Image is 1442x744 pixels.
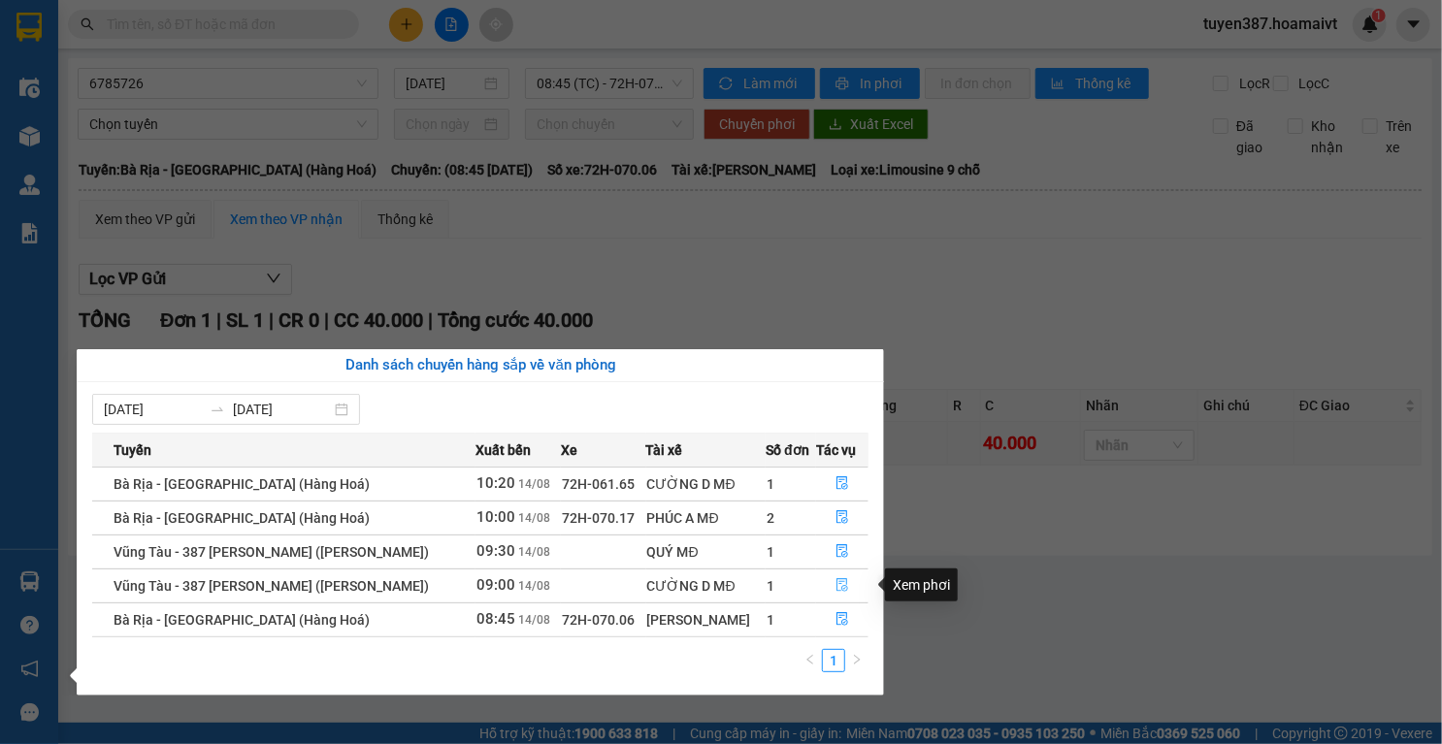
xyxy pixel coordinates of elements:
span: 72H-070.06 [562,612,635,628]
button: file-done [817,604,868,635]
span: right [851,654,863,665]
span: swap-right [210,402,225,417]
span: Bà Rịa - [GEOGRAPHIC_DATA] (Hàng Hoá) [114,612,370,628]
li: Previous Page [799,649,822,672]
span: 14/08 [518,477,550,491]
span: Bà Rịa - [GEOGRAPHIC_DATA] (Hàng Hoá) [114,476,370,492]
span: 72H-061.65 [562,476,635,492]
span: 08:45 [476,610,515,628]
div: PHÚC A MĐ [647,507,766,529]
span: Vũng Tàu - 387 [PERSON_NAME] ([PERSON_NAME]) [114,544,429,560]
button: file-done [817,570,868,601]
button: file-done [817,502,868,534]
span: 14/08 [518,579,550,593]
span: file-done [836,612,849,628]
span: Bà Rịa - [GEOGRAPHIC_DATA] (Hàng Hoá) [114,510,370,526]
span: 2 [767,510,774,526]
span: 14/08 [518,613,550,627]
span: 1 [767,578,774,594]
span: 1 [767,612,774,628]
span: Xe [561,439,577,461]
span: Tuyến [114,439,151,461]
div: CƯỜNG D MĐ [647,575,766,597]
button: left [799,649,822,672]
span: Xuất bến [475,439,531,461]
div: Xem phơi [885,568,958,601]
span: 72H-070.17 [562,510,635,526]
span: 14/08 [518,511,550,525]
span: file-done [836,578,849,594]
span: 1 [767,544,774,560]
span: Vũng Tàu - 387 [PERSON_NAME] ([PERSON_NAME]) [114,578,429,594]
span: Số đơn [766,439,809,461]
span: file-done [836,544,849,560]
span: 14/08 [518,545,550,559]
div: [PERSON_NAME] [647,609,766,631]
span: 10:00 [476,508,515,526]
span: left [804,654,816,665]
a: 1 [823,650,844,671]
input: Từ ngày [104,399,202,420]
span: 09:30 [476,542,515,560]
span: file-done [836,510,849,526]
button: right [845,649,868,672]
div: Danh sách chuyến hàng sắp về văn phòng [92,354,868,377]
span: file-done [836,476,849,492]
span: Tài xế [646,439,683,461]
div: CƯỜNG D MĐ [647,473,766,495]
li: 1 [822,649,845,672]
button: file-done [817,469,868,500]
span: 10:20 [476,474,515,492]
button: file-done [817,536,868,567]
span: 1 [767,476,774,492]
div: QUÝ MĐ [647,541,766,563]
span: 09:00 [476,576,515,594]
span: Tác vụ [816,439,856,461]
span: to [210,402,225,417]
li: Next Page [845,649,868,672]
input: Đến ngày [233,399,331,420]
